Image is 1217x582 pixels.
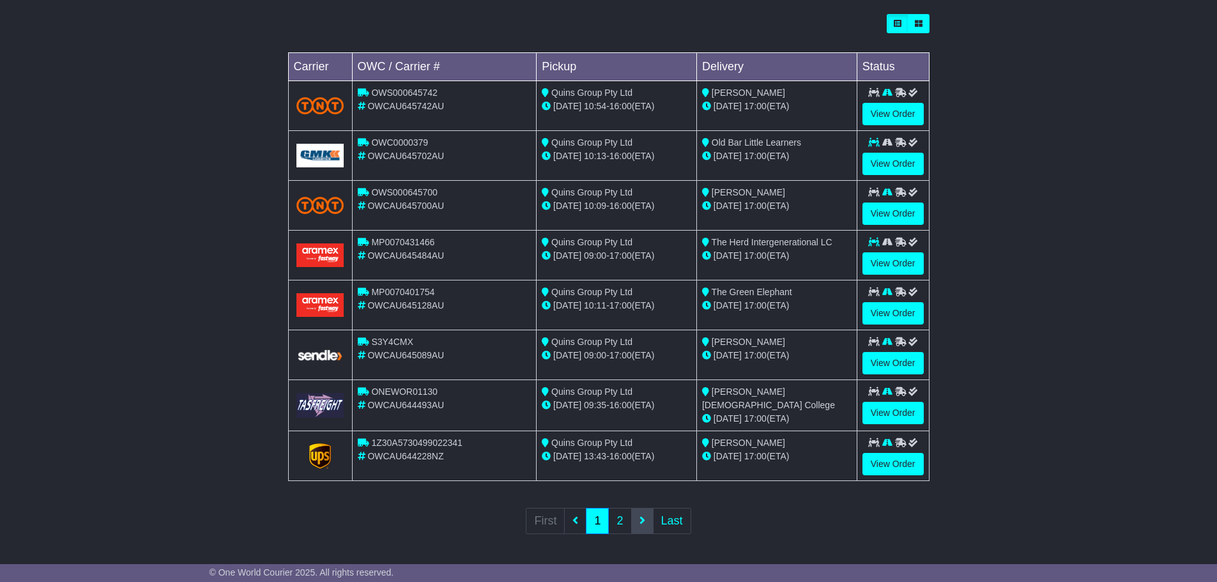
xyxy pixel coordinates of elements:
span: 09:35 [584,400,606,410]
div: - (ETA) [542,100,691,113]
a: View Order [862,153,924,175]
div: - (ETA) [542,450,691,463]
div: (ETA) [702,199,852,213]
span: 17:00 [744,201,767,211]
span: [DATE] [553,350,581,360]
span: [PERSON_NAME] [712,187,785,197]
span: [PERSON_NAME][DEMOGRAPHIC_DATA] College [702,387,835,410]
span: [DATE] [553,300,581,310]
span: OWCAU644228NZ [367,451,443,461]
span: 16:00 [609,201,632,211]
span: [PERSON_NAME] [712,337,785,347]
div: - (ETA) [542,349,691,362]
a: Last [653,508,691,534]
span: [PERSON_NAME] [712,438,785,448]
span: OWCAU645702AU [367,151,444,161]
span: [DATE] [714,101,742,111]
span: MP0070431466 [371,237,434,247]
span: [DATE] [553,101,581,111]
span: 17:00 [744,451,767,461]
div: (ETA) [702,100,852,113]
a: View Order [862,252,924,275]
a: View Order [862,453,924,475]
div: - (ETA) [542,249,691,263]
span: 17:00 [609,250,632,261]
span: OWS000645742 [371,88,438,98]
span: 1Z30A5730499022341 [371,438,462,448]
div: (ETA) [702,149,852,163]
a: 2 [608,508,631,534]
span: The Herd Intergenerational LC [712,237,832,247]
td: Pickup [537,53,697,81]
span: OWCAU645128AU [367,300,444,310]
span: [DATE] [553,151,581,161]
img: Aramex.png [296,243,344,267]
span: [DATE] [714,250,742,261]
span: [DATE] [714,413,742,424]
img: TNT_Domestic.png [296,97,344,114]
span: OWS000645700 [371,187,438,197]
span: 10:11 [584,300,606,310]
span: 16:00 [609,400,632,410]
span: 10:54 [584,101,606,111]
span: 16:00 [609,151,632,161]
span: Quins Group Pty Ltd [551,237,632,247]
td: Carrier [288,53,352,81]
span: 10:13 [584,151,606,161]
div: (ETA) [702,412,852,425]
span: 09:00 [584,350,606,360]
span: Quins Group Pty Ltd [551,187,632,197]
span: OWCAU645700AU [367,201,444,211]
span: MP0070401754 [371,287,434,297]
span: Old Bar Little Learners [712,137,801,148]
td: Status [857,53,929,81]
span: [DATE] [553,250,581,261]
a: View Order [862,402,924,424]
span: Quins Group Pty Ltd [551,438,632,448]
span: 17:00 [609,300,632,310]
span: [DATE] [553,451,581,461]
span: S3Y4CMX [371,337,413,347]
a: View Order [862,103,924,125]
span: 17:00 [744,151,767,161]
span: 17:00 [609,350,632,360]
span: Quins Group Pty Ltd [551,137,632,148]
span: [DATE] [714,201,742,211]
span: The Green Elephant [712,287,792,297]
span: OWC0000379 [371,137,428,148]
span: 17:00 [744,413,767,424]
span: 16:00 [609,101,632,111]
span: © One World Courier 2025. All rights reserved. [210,567,394,578]
span: 10:09 [584,201,606,211]
span: Quins Group Pty Ltd [551,88,632,98]
span: OWCAU645089AU [367,350,444,360]
span: 13:43 [584,451,606,461]
div: - (ETA) [542,199,691,213]
span: ONEWOR01130 [371,387,437,397]
span: OWCAU644493AU [367,400,444,410]
td: Delivery [696,53,857,81]
a: View Order [862,352,924,374]
span: 09:00 [584,250,606,261]
span: Quins Group Pty Ltd [551,287,632,297]
span: 17:00 [744,250,767,261]
div: (ETA) [702,349,852,362]
span: [DATE] [714,151,742,161]
a: View Order [862,302,924,325]
td: OWC / Carrier # [352,53,537,81]
span: 17:00 [744,300,767,310]
div: - (ETA) [542,149,691,163]
img: GetCarrierServiceLogo [296,144,344,167]
span: [DATE] [714,451,742,461]
span: [PERSON_NAME] [712,88,785,98]
img: TNT_Domestic.png [296,197,344,214]
span: OWCAU645742AU [367,101,444,111]
span: [DATE] [714,300,742,310]
div: - (ETA) [542,399,691,412]
span: Quins Group Pty Ltd [551,337,632,347]
img: GetCarrierServiceLogo [309,443,331,469]
span: 17:00 [744,350,767,360]
div: (ETA) [702,450,852,463]
span: 17:00 [744,101,767,111]
span: [DATE] [553,201,581,211]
